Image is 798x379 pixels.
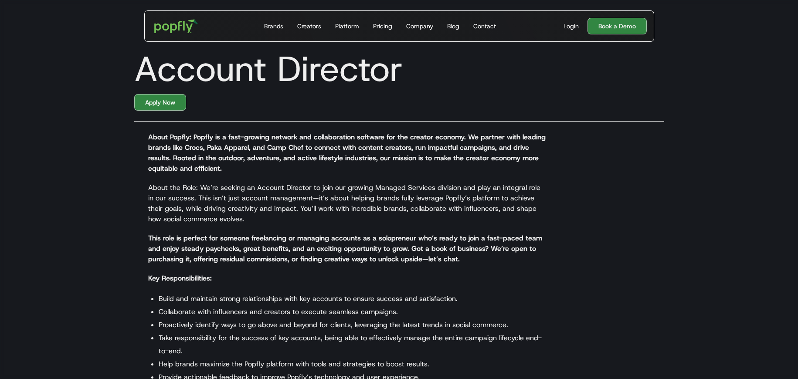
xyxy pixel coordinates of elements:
a: Platform [332,11,363,41]
div: Platform [335,22,359,30]
a: Company [403,11,437,41]
div: Company [406,22,433,30]
li: Build and maintain strong relationships with key accounts to ensure success and satisfaction. [159,292,546,305]
strong: Key Responsibilities: [148,274,212,283]
p: About the Role: We’re seeking an Account Director to join our growing Managed Services division a... [148,183,546,224]
div: Creators [297,22,321,30]
div: Contact [473,22,496,30]
li: Take responsibility for the success of key accounts, being able to effectively manage the entire ... [159,332,546,358]
div: Login [564,22,579,30]
a: Pricing [370,11,396,41]
div: Pricing [373,22,392,30]
a: home [148,13,204,39]
div: Blog [447,22,459,30]
a: Brands [261,11,287,41]
strong: This role is perfect for someone freelancing or managing accounts as a solopreneur who’s ready to... [148,233,542,264]
a: Apply Now [134,94,186,111]
a: Contact [470,11,499,41]
a: Book a Demo [587,18,647,34]
h1: Account Director [127,48,671,90]
a: Blog [444,11,463,41]
a: Login [560,22,582,30]
a: Creators [294,11,325,41]
li: Collaborate with influencers and creators to execute seamless campaigns. [159,305,546,318]
li: Proactively identify ways to go above and beyond for clients, leveraging the latest trends in soc... [159,318,546,332]
strong: About Popfly: Popfly is a fast-growing network and collaboration software for the creator economy... [148,132,546,173]
div: Brands [264,22,283,30]
li: Help brands maximize the Popfly platform with tools and strategies to boost results. [159,358,546,371]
